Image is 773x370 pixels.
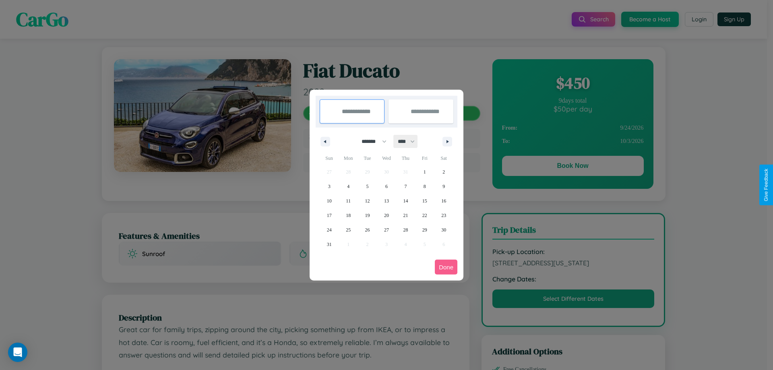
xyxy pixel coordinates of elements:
span: 31 [327,237,332,252]
span: 19 [365,208,370,223]
span: 26 [365,223,370,237]
span: 17 [327,208,332,223]
button: Done [435,260,457,275]
span: Tue [358,152,377,165]
span: 7 [404,179,407,194]
button: 1 [415,165,434,179]
button: 6 [377,179,396,194]
span: 27 [384,223,389,237]
button: 15 [415,194,434,208]
button: 21 [396,208,415,223]
button: 30 [434,223,453,237]
button: 9 [434,179,453,194]
button: 26 [358,223,377,237]
span: Mon [339,152,358,165]
button: 24 [320,223,339,237]
button: 29 [415,223,434,237]
span: 8 [424,179,426,194]
button: 12 [358,194,377,208]
span: 5 [366,179,369,194]
span: 2 [442,165,445,179]
span: 16 [441,194,446,208]
span: 21 [403,208,408,223]
button: 4 [339,179,358,194]
button: 27 [377,223,396,237]
span: Sat [434,152,453,165]
span: 10 [327,194,332,208]
button: 22 [415,208,434,223]
span: Thu [396,152,415,165]
button: 3 [320,179,339,194]
button: 14 [396,194,415,208]
button: 28 [396,223,415,237]
span: 6 [385,179,388,194]
button: 17 [320,208,339,223]
span: 20 [384,208,389,223]
span: Sun [320,152,339,165]
span: 12 [365,194,370,208]
span: 13 [384,194,389,208]
span: 1 [424,165,426,179]
button: 31 [320,237,339,252]
button: 5 [358,179,377,194]
button: 2 [434,165,453,179]
span: Wed [377,152,396,165]
button: 8 [415,179,434,194]
button: 19 [358,208,377,223]
button: 20 [377,208,396,223]
span: 18 [346,208,351,223]
span: 24 [327,223,332,237]
button: 16 [434,194,453,208]
span: 25 [346,223,351,237]
span: 14 [403,194,408,208]
button: 23 [434,208,453,223]
span: 29 [422,223,427,237]
span: 9 [442,179,445,194]
button: 10 [320,194,339,208]
button: 13 [377,194,396,208]
span: Fri [415,152,434,165]
span: 11 [346,194,351,208]
span: 22 [422,208,427,223]
div: Open Intercom Messenger [8,343,27,362]
span: 15 [422,194,427,208]
button: 25 [339,223,358,237]
div: Give Feedback [763,169,769,201]
span: 23 [441,208,446,223]
span: 30 [441,223,446,237]
span: 3 [328,179,331,194]
button: 18 [339,208,358,223]
span: 4 [347,179,349,194]
span: 28 [403,223,408,237]
button: 7 [396,179,415,194]
button: 11 [339,194,358,208]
